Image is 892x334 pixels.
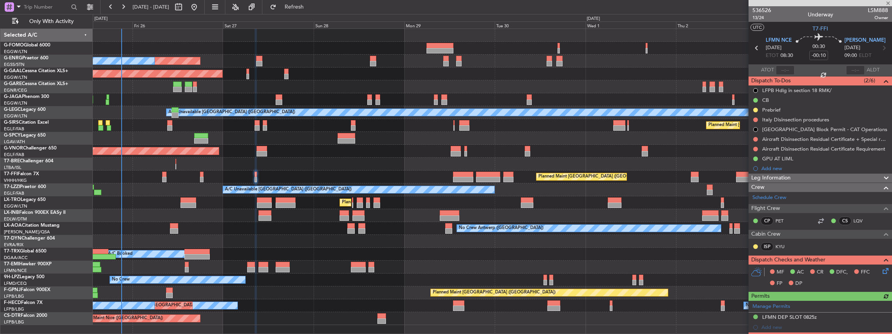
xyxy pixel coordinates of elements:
a: G-GARECessna Citation XLS+ [4,82,68,86]
a: VHHH/HKG [4,178,27,183]
div: A/C Booked [108,248,133,260]
span: 9H-LPZ [4,275,19,279]
span: G-SIRS [4,120,19,125]
span: Refresh [278,4,311,10]
a: EGGW/LTN [4,75,27,80]
div: [DATE] [94,16,108,22]
a: LX-INBFalcon 900EX EASy II [4,210,65,215]
a: CS-DTRFalcon 2000 [4,313,47,318]
span: DP [795,280,802,288]
a: T7-TRXGlobal 6500 [4,249,46,254]
div: Aircraft Disinsection Residual Certificate Requirement [762,146,885,152]
a: EGGW/LTN [4,113,27,119]
a: LTBA/ISL [4,165,21,171]
span: G-ENRG [4,56,22,60]
span: Leg Information [751,174,791,183]
span: Only With Activity [20,19,82,24]
div: Add new [761,165,888,172]
span: Dispatch Checks and Weather [751,256,825,265]
a: 9H-LPZLegacy 500 [4,275,44,279]
span: [DATE] - [DATE] [133,4,169,11]
a: EDLW/DTM [4,216,27,222]
span: 08:30 [780,52,793,60]
a: LGAV/ATH [4,139,25,145]
span: T7-BRE [4,159,20,163]
a: G-GAALCessna Citation XLS+ [4,69,68,73]
button: UTC [750,24,764,31]
div: Sat 27 [223,21,313,28]
a: Schedule Crew [752,194,786,202]
a: T7-LZZIPraetor 600 [4,185,46,189]
span: [DATE] [844,44,860,52]
span: ELDT [859,52,871,60]
span: ATOT [761,66,774,74]
span: 00:30 [812,43,825,51]
span: FP [777,280,782,288]
span: LX-INB [4,210,19,215]
div: CS [839,217,851,225]
a: G-JAGAPhenom 300 [4,94,49,99]
a: T7-FFIFalcon 7X [4,172,39,176]
div: No Crew Antwerp ([GEOGRAPHIC_DATA]) [459,222,543,234]
div: No Crew [746,300,764,311]
a: F-GPNJFalcon 900EX [4,288,50,292]
span: G-JAGA [4,94,22,99]
span: 13/24 [752,14,771,21]
div: Fri 26 [133,21,223,28]
a: [PERSON_NAME]/QSA [4,229,50,235]
span: ETOT [766,52,779,60]
div: Sun 28 [314,21,404,28]
a: LFPB/LBG [4,319,24,325]
span: G-SPCY [4,133,21,138]
button: Refresh [266,1,313,13]
a: EVRA/RIX [4,242,23,248]
a: PET [775,217,793,224]
a: G-SIRSCitation Excel [4,120,49,125]
a: EGNR/CEG [4,87,27,93]
span: G-FOMO [4,43,24,48]
a: LFPB/LBG [4,306,24,312]
a: KYU [775,243,793,250]
div: Planned Maint Nice ([GEOGRAPHIC_DATA]) [76,313,163,324]
div: A/C Unavailable [GEOGRAPHIC_DATA] ([GEOGRAPHIC_DATA]) [225,184,352,195]
div: A/C Unavailable [GEOGRAPHIC_DATA] ([GEOGRAPHIC_DATA]) [168,107,295,118]
a: G-LEGCLegacy 600 [4,107,46,112]
a: LFMD/CEQ [4,281,27,286]
span: CR [817,268,823,276]
div: Thu 2 [676,21,766,28]
div: CB [762,97,769,103]
a: T7-DYNChallenger 604 [4,236,55,241]
span: Dispatch To-Dos [751,76,791,85]
div: LFPB Hdlg in section 18 RMK/ [762,87,832,94]
span: LFMN NCE [766,37,792,44]
div: Mon 29 [404,21,495,28]
a: LQV [853,217,871,224]
span: Owner [868,14,888,21]
a: F-HECDFalcon 7X [4,300,42,305]
div: Tue 30 [495,21,585,28]
span: CS-DTR [4,313,21,318]
span: T7-FFI [4,172,18,176]
span: LX-TRO [4,197,21,202]
span: G-GAAL [4,69,22,73]
a: T7-BREChallenger 604 [4,159,53,163]
a: G-SPCYLegacy 650 [4,133,46,138]
span: G-VNOR [4,146,23,151]
span: LX-AOA [4,223,22,228]
span: MF [777,268,784,276]
a: LX-TROLegacy 650 [4,197,46,202]
a: EGGW/LTN [4,203,27,209]
span: LSM888 [868,6,888,14]
div: CP [761,217,773,225]
span: [DATE] [766,44,782,52]
span: Crew [751,183,765,192]
span: T7-EMI [4,262,19,266]
div: Planned Maint [GEOGRAPHIC_DATA] ([GEOGRAPHIC_DATA]) [342,197,465,208]
a: EGLF/FAB [4,152,24,158]
span: T7-FFI [812,25,828,33]
span: F-GPNJ [4,288,21,292]
div: Italy Disinsection procedures [762,116,829,123]
a: G-ENRGPraetor 600 [4,56,48,60]
span: FFC [861,268,870,276]
span: 09:00 [844,52,857,60]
